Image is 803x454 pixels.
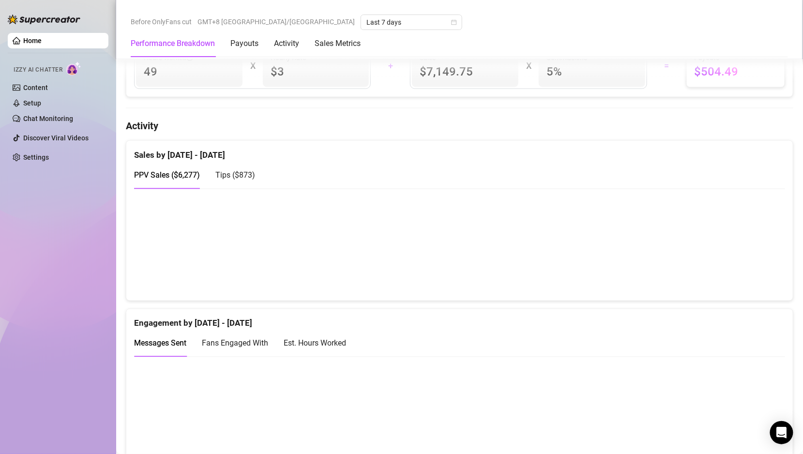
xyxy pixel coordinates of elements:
div: X [250,58,255,74]
span: GMT+8 [GEOGRAPHIC_DATA]/[GEOGRAPHIC_DATA] [197,15,355,29]
span: Messages Sent [134,339,186,348]
span: Before OnlyFans cut [131,15,192,29]
img: AI Chatter [66,61,81,76]
div: Sales by [DATE] - [DATE] [134,141,785,162]
span: Last 7 days [366,15,456,30]
span: calendar [451,19,457,25]
span: PPV Sales ( $6,277 ) [134,171,200,180]
a: Settings [23,153,49,161]
span: $3 [271,64,362,79]
a: Content [23,84,48,91]
a: Chat Monitoring [23,115,73,122]
div: Sales Metrics [315,38,361,49]
span: 5 % [546,64,637,79]
a: Home [23,37,42,45]
span: Izzy AI Chatter [14,65,62,75]
img: logo-BBDzfeDw.svg [8,15,80,24]
div: Payouts [230,38,258,49]
div: Performance Breakdown [131,38,215,49]
div: Activity [274,38,299,49]
h4: Activity [126,119,793,133]
div: Engagement by [DATE] - [DATE] [134,309,785,330]
span: $7,149.75 [420,64,511,79]
span: Fans Engaged With [202,339,268,348]
div: Open Intercom Messenger [770,421,793,444]
a: Discover Viral Videos [23,134,89,142]
div: Est. Hours Worked [284,337,346,349]
div: = [653,58,681,74]
div: + [377,58,404,74]
span: Tips ( $873 ) [215,171,255,180]
a: Setup [23,99,41,107]
span: $504.49 [695,64,777,79]
span: 49 [144,64,235,79]
div: X [526,58,531,74]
